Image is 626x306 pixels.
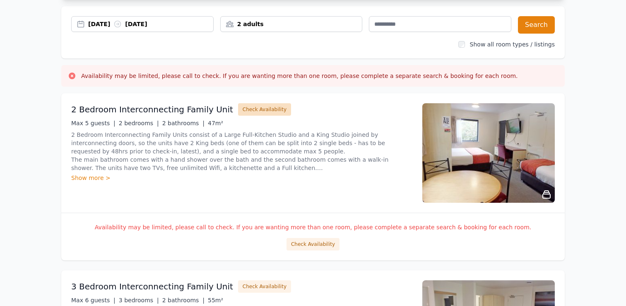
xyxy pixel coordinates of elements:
span: 2 bathrooms | [162,120,205,126]
span: 55m² [208,297,223,304]
p: 2 Bedroom Interconnecting Family Units consist of a Large Full-Kitchen Studio and a King Studio j... [71,131,412,172]
span: Max 5 guests | [71,120,116,126]
label: Show all room types / listings [470,41,555,48]
div: [DATE] [DATE] [88,20,213,28]
button: Check Availability [238,280,291,293]
span: 2 bedrooms | [119,120,159,126]
span: Max 6 guests | [71,297,116,304]
div: 2 adults [221,20,362,28]
div: Show more > [71,174,412,182]
button: Search [518,16,555,34]
h3: 3 Bedroom Interconnecting Family Unit [71,281,233,292]
p: Availability may be limited, please call to check. If you are wanting more than one room, please ... [71,223,555,231]
span: 47m² [208,120,223,126]
h3: Availability may be limited, please call to check. If you are wanting more than one room, please ... [81,72,518,80]
h3: 2 Bedroom Interconnecting Family Unit [71,104,233,115]
button: Check Availability [287,238,339,250]
span: 2 bathrooms | [162,297,205,304]
span: 3 bedrooms | [119,297,159,304]
button: Check Availability [238,103,291,116]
